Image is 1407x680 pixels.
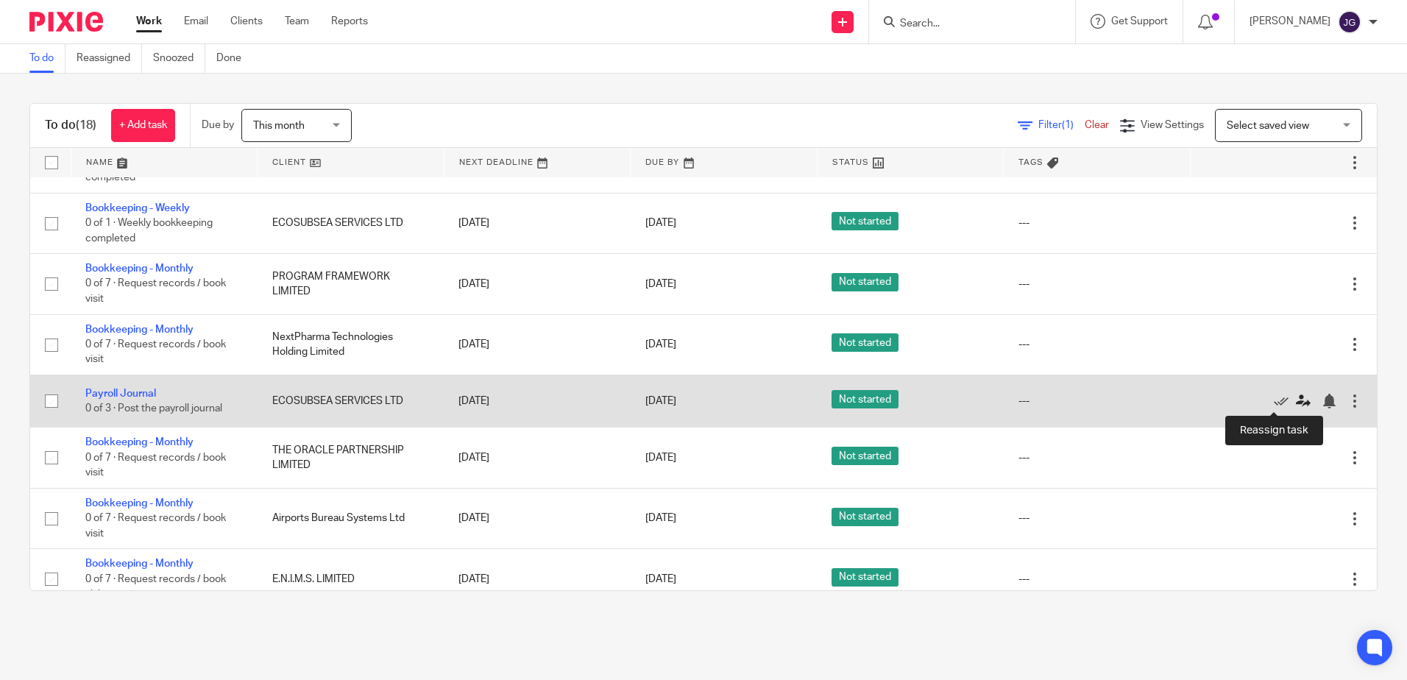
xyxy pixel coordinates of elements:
span: This month [253,121,305,131]
a: To do [29,44,65,73]
div: --- [1018,216,1176,230]
span: 0 of 3 · Post the payroll journal [85,403,222,414]
span: [DATE] [645,514,676,524]
td: E.N.I.M.S. LIMITED [258,549,444,609]
td: THE ORACLE PARTNERSHIP LIMITED [258,428,444,488]
a: Bookkeeping - Weekly [85,203,190,213]
td: [DATE] [444,375,631,428]
span: Not started [832,568,899,587]
a: Reassigned [77,44,142,73]
span: Not started [832,212,899,230]
div: --- [1018,337,1176,352]
span: (1) [1062,120,1074,130]
td: NextPharma Technologies Holding Limited [258,314,444,375]
a: Payroll Journal [85,389,156,399]
td: PROGRAM FRAMEWORK LIMITED [258,254,444,314]
span: 0 of 1 · Weekly bookkeeping completed [85,218,213,244]
div: --- [1018,277,1176,291]
img: svg%3E [1338,10,1361,34]
td: ECOSUBSEA SERVICES LTD [258,375,444,428]
span: 0 of 7 · Request records / book visit [85,339,226,365]
a: Email [184,14,208,29]
input: Search [899,18,1031,31]
a: + Add task [111,109,175,142]
h1: To do [45,118,96,133]
a: Bookkeeping - Monthly [85,325,194,335]
span: Not started [832,333,899,352]
a: Bookkeeping - Monthly [85,437,194,447]
a: Bookkeeping - Monthly [85,263,194,274]
a: Bookkeeping - Monthly [85,498,194,509]
span: Not started [832,447,899,465]
p: [PERSON_NAME] [1250,14,1330,29]
span: Tags [1018,158,1043,166]
span: Get Support [1111,16,1168,26]
span: [DATE] [645,279,676,289]
span: Filter [1038,120,1085,130]
td: [DATE] [444,254,631,314]
span: Select saved view [1227,121,1309,131]
div: --- [1018,511,1176,525]
td: Airports Bureau Systems Ltd [258,488,444,548]
td: [DATE] [444,193,631,253]
td: [DATE] [444,488,631,548]
span: 0 of 7 · Request records / book visit [85,279,226,305]
img: Pixie [29,12,103,32]
td: [DATE] [444,428,631,488]
td: ECOSUBSEA SERVICES LTD [258,193,444,253]
div: --- [1018,572,1176,587]
a: Clear [1085,120,1109,130]
span: Not started [832,390,899,408]
span: View Settings [1141,120,1204,130]
a: Snoozed [153,44,205,73]
td: [DATE] [444,549,631,609]
a: Work [136,14,162,29]
span: Not started [832,508,899,526]
a: Done [216,44,252,73]
a: Reports [331,14,368,29]
div: --- [1018,450,1176,465]
a: Team [285,14,309,29]
td: [DATE] [444,314,631,375]
a: Mark as done [1274,394,1296,408]
p: Due by [202,118,234,132]
span: [DATE] [645,396,676,406]
span: [DATE] [645,574,676,584]
div: --- [1018,394,1176,408]
span: [DATE] [645,218,676,228]
a: Clients [230,14,263,29]
span: (18) [76,119,96,131]
a: Bookkeeping - Monthly [85,559,194,569]
span: Not started [832,273,899,291]
span: 0 of 7 · Request records / book visit [85,453,226,478]
span: [DATE] [645,453,676,463]
span: 0 of 7 · Request records / book visit [85,574,226,600]
span: 0 of 7 · Request records / book visit [85,513,226,539]
span: [DATE] [645,339,676,350]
